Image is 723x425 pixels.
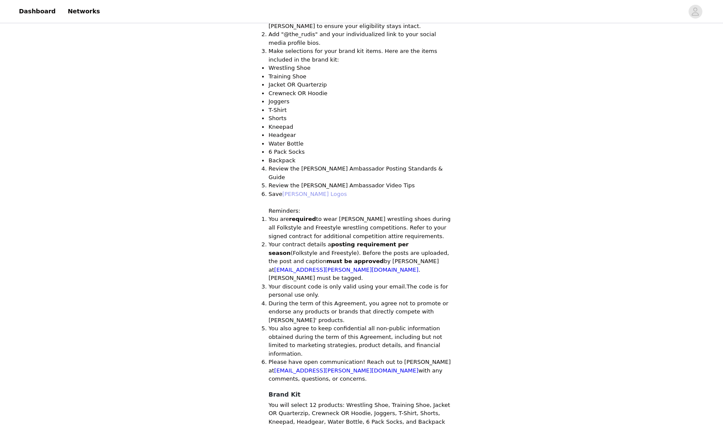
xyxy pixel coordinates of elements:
[14,2,61,21] a: Dashboard
[289,216,316,222] strong: required
[274,367,418,374] a: [EMAIL_ADDRESS][PERSON_NAME][DOMAIN_NAME]
[282,191,347,197] a: [PERSON_NAME] Logos
[269,181,454,190] li: Review the [PERSON_NAME] Ambassador Video Tips
[269,123,454,131] li: Kneepad
[269,358,454,383] li: Please have open communication! Reach out to [PERSON_NAME] at with any comments, questions, or co...
[269,81,454,89] li: Jacket OR Quarterzip
[269,30,454,47] li: Add "@the_rudis" and your individualized link to your social media profile bios.
[269,190,454,199] li: Save
[269,131,454,140] li: Headgear
[274,267,418,273] a: [EMAIL_ADDRESS][PERSON_NAME][DOMAIN_NAME]
[269,241,409,256] strong: posting requirement per season
[269,114,454,123] li: Shorts
[62,2,105,21] a: Networks
[269,207,454,215] p: Reminders:
[269,240,454,282] li: Your contract details a (Folkstyle and Freestyle). Before the posts are uploaded, the post and ca...
[269,47,454,164] li: Make selections for your brand kit items. Here are the items included in the brand kit:
[691,5,699,19] div: avatar
[269,72,454,81] li: Training Shoe
[269,324,454,358] li: You also agree to keep confidential all non-public information obtained during the term of this A...
[269,64,454,72] li: Wrestling Shoe
[269,282,454,299] li: Your discount code is only valid using your email. The code is for personal use only.
[269,156,454,165] li: Backpack
[269,89,454,98] li: Crewneck OR Hoodie
[269,390,454,399] h4: Brand Kit
[327,258,384,264] strong: must be approved
[269,164,454,181] li: Review the [PERSON_NAME] Ambassador Posting Standards & Guide
[269,148,454,156] li: 6 Pack Socks
[269,215,454,240] li: You are to wear [PERSON_NAME] wrestling shoes during all Folkstyle and Freestyle wrestling compet...
[269,299,454,325] li: During the term of this Agreement, you agree not to promote or endorse any products or brands tha...
[269,140,454,148] li: Water Bottle
[269,97,454,106] li: Joggers
[269,106,454,115] li: T-Shirt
